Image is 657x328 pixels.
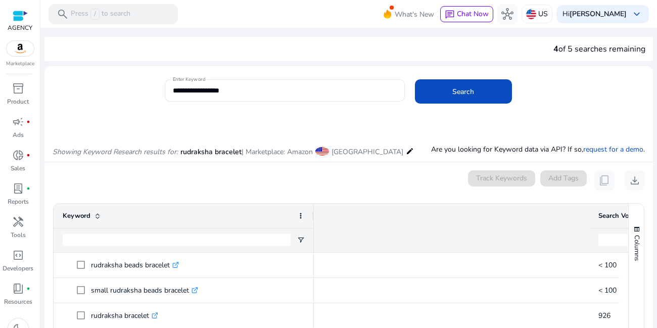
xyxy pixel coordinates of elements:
[3,264,33,273] p: Developers
[242,147,313,157] span: | Marketplace: Amazon
[53,147,178,157] i: Showing Keyword Research results for:
[26,186,30,191] span: fiber_manual_record
[406,145,414,157] mat-icon: edit
[457,9,489,19] span: Chat Now
[445,10,455,20] span: chat
[631,8,643,20] span: keyboard_arrow_down
[57,8,69,20] span: search
[598,286,617,295] span: < 100
[332,147,403,157] span: [GEOGRAPHIC_DATA]
[6,60,34,68] p: Marketplace
[553,43,645,55] div: of 5 searches remaining
[173,76,205,83] mat-label: Enter Keyword
[12,82,24,95] span: inventory_2
[497,4,518,24] button: hub
[12,116,24,128] span: campaign
[26,120,30,124] span: fiber_manual_record
[63,234,291,246] input: Keyword Filter Input
[63,211,90,220] span: Keyword
[562,11,627,18] p: Hi
[90,9,100,20] span: /
[625,170,645,191] button: download
[440,6,493,22] button: chatChat Now
[629,174,641,186] span: download
[431,144,645,155] p: Are you looking for Keyword data via API? If so, .
[26,287,30,291] span: fiber_manual_record
[8,197,29,206] p: Reports
[598,211,644,220] span: Search Volume
[12,216,24,228] span: handyman
[11,230,26,240] p: Tools
[71,9,130,20] p: Press to search
[91,255,179,275] p: rudraksha beads bracelet
[7,41,34,56] img: amazon.svg
[13,130,24,139] p: Ads
[12,149,24,161] span: donut_small
[11,164,25,173] p: Sales
[4,297,32,306] p: Resources
[26,153,30,157] span: fiber_manual_record
[12,182,24,195] span: lab_profile
[501,8,513,20] span: hub
[598,260,617,270] span: < 100
[598,311,611,320] span: 926
[415,79,512,104] button: Search
[297,236,305,244] button: Open Filter Menu
[526,9,536,19] img: us.svg
[91,305,158,326] p: rudraksha bracelet
[553,43,558,55] span: 4
[180,147,242,157] span: rudraksha bracelet
[538,5,548,23] p: US
[12,249,24,261] span: code_blocks
[8,23,32,32] p: AGENCY
[12,283,24,295] span: book_4
[7,97,29,106] p: Product
[91,280,198,301] p: small rudraksha beads bracelet
[452,86,474,97] span: Search
[570,9,627,19] b: [PERSON_NAME]
[583,145,643,154] a: request for a demo
[632,235,641,261] span: Columns
[395,6,434,23] span: What's New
